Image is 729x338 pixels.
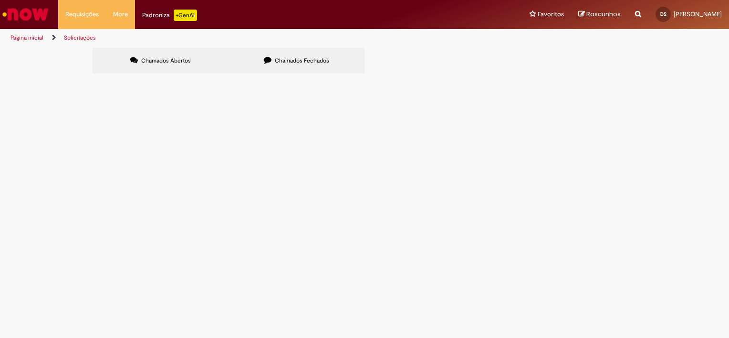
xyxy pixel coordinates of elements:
[113,10,128,19] span: More
[65,10,99,19] span: Requisições
[1,5,50,24] img: ServiceNow
[674,10,722,18] span: [PERSON_NAME]
[141,57,191,64] span: Chamados Abertos
[275,57,329,64] span: Chamados Fechados
[578,10,621,19] a: Rascunhos
[64,34,96,42] a: Solicitações
[538,10,564,19] span: Favoritos
[7,29,479,47] ul: Trilhas de página
[142,10,197,21] div: Padroniza
[586,10,621,19] span: Rascunhos
[660,11,667,17] span: DS
[10,34,43,42] a: Página inicial
[174,10,197,21] p: +GenAi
